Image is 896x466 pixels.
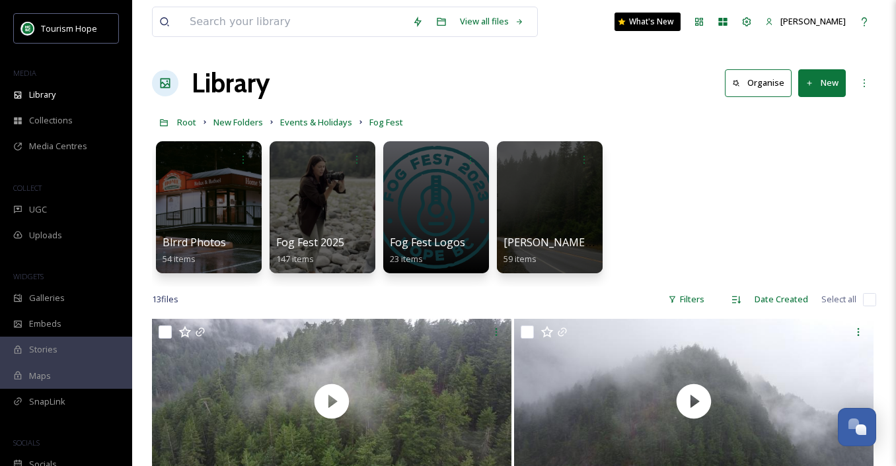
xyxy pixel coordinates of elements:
[280,116,352,128] span: Events & Holidays
[390,235,465,250] span: Fog Fest Logos
[725,69,798,96] a: Organise
[41,22,97,34] span: Tourism Hope
[29,343,57,356] span: Stories
[29,292,65,304] span: Galleries
[21,22,34,35] img: logo.png
[29,140,87,152] span: Media Centres
[163,236,226,265] a: Blrrd Photos54 items
[177,114,196,130] a: Root
[369,114,403,130] a: Fog Fest
[276,235,344,250] span: Fog Fest 2025
[29,114,73,127] span: Collections
[29,370,51,382] span: Maps
[390,253,423,265] span: 23 items
[192,63,270,103] a: Library
[725,69,792,96] button: Organise
[369,116,403,128] span: Fog Fest
[163,235,226,250] span: Blrrd Photos
[748,286,815,312] div: Date Created
[504,253,537,265] span: 59 items
[276,236,344,265] a: Fog Fest 2025147 items
[661,286,711,312] div: Filters
[29,229,62,242] span: Uploads
[615,13,681,31] a: What's New
[177,116,196,128] span: Root
[280,114,352,130] a: Events & Holidays
[13,438,40,448] span: SOCIALS
[183,7,406,36] input: Search your library
[29,88,56,101] span: Library
[13,271,44,281] span: WIDGETS
[798,69,846,96] button: New
[29,395,65,408] span: SnapLink
[213,116,263,128] span: New Folders
[163,253,196,265] span: 54 items
[13,68,36,78] span: MEDIA
[390,236,465,265] a: Fog Fest Logos23 items
[453,9,531,34] a: View all files
[13,183,42,193] span: COLLECT
[838,408,876,446] button: Open Chat
[759,9,852,34] a: [PERSON_NAME]
[504,236,634,265] a: [PERSON_NAME]'s Photos59 items
[821,293,856,306] span: Select all
[152,293,178,306] span: 13 file s
[276,253,314,265] span: 147 items
[780,15,846,27] span: [PERSON_NAME]
[29,317,61,330] span: Embeds
[213,114,263,130] a: New Folders
[29,203,47,216] span: UGC
[504,235,634,250] span: [PERSON_NAME]'s Photos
